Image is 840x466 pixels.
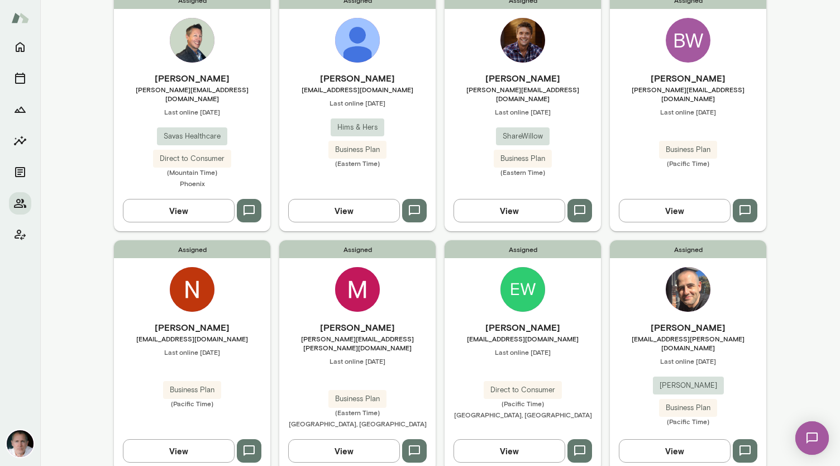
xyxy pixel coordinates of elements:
[610,159,766,168] span: (Pacific Time)
[163,384,221,396] span: Business Plan
[114,168,270,177] span: (Mountain Time)
[114,72,270,85] h6: [PERSON_NAME]
[279,159,436,168] span: (Eastern Time)
[9,161,31,183] button: Documents
[619,439,731,463] button: View
[610,240,766,258] span: Assigned
[114,107,270,116] span: Last online [DATE]
[610,417,766,426] span: (Pacific Time)
[7,430,34,457] img: Mike Lane
[445,72,601,85] h6: [PERSON_NAME]
[445,334,601,343] span: [EMAIL_ADDRESS][DOMAIN_NAME]
[279,72,436,85] h6: [PERSON_NAME]
[157,131,227,142] span: Savas Healthcare
[114,399,270,408] span: (Pacific Time)
[170,18,214,63] img: Brian Lawrence
[279,321,436,334] h6: [PERSON_NAME]
[114,240,270,258] span: Assigned
[279,356,436,365] span: Last online [DATE]
[454,199,565,222] button: View
[653,380,724,391] span: [PERSON_NAME]
[445,107,601,116] span: Last online [DATE]
[328,393,386,405] span: Business Plan
[500,267,545,312] img: Edward Wexler-Beron
[610,72,766,85] h6: [PERSON_NAME]
[610,85,766,103] span: [PERSON_NAME][EMAIL_ADDRESS][DOMAIN_NAME]
[331,122,384,133] span: Hims & Hers
[454,439,565,463] button: View
[610,356,766,365] span: Last online [DATE]
[610,107,766,116] span: Last online [DATE]
[9,192,31,215] button: Members
[659,402,717,413] span: Business Plan
[279,85,436,94] span: [EMAIL_ADDRESS][DOMAIN_NAME]
[279,98,436,107] span: Last online [DATE]
[666,18,710,63] div: BW
[114,334,270,343] span: [EMAIL_ADDRESS][DOMAIN_NAME]
[335,18,380,63] img: Dan Kenger
[610,334,766,352] span: [EMAIL_ADDRESS][PERSON_NAME][DOMAIN_NAME]
[170,267,214,312] img: Nicky Berger
[114,348,270,356] span: Last online [DATE]
[288,199,400,222] button: View
[114,321,270,334] h6: [PERSON_NAME]
[279,334,436,352] span: [PERSON_NAME][EMAIL_ADDRESS][PERSON_NAME][DOMAIN_NAME]
[279,240,436,258] span: Assigned
[11,7,29,28] img: Mento
[445,240,601,258] span: Assigned
[335,267,380,312] img: Mike Fonseca
[659,144,717,155] span: Business Plan
[9,36,31,58] button: Home
[279,408,436,417] span: (Eastern Time)
[9,67,31,89] button: Sessions
[484,384,562,396] span: Direct to Consumer
[9,98,31,121] button: Growth Plan
[153,153,231,164] span: Direct to Consumer
[114,85,270,103] span: [PERSON_NAME][EMAIL_ADDRESS][DOMAIN_NAME]
[123,439,235,463] button: View
[454,411,592,419] span: [GEOGRAPHIC_DATA], [GEOGRAPHIC_DATA]
[500,18,545,63] img: Ryan Shank
[445,85,601,103] span: [PERSON_NAME][EMAIL_ADDRESS][DOMAIN_NAME]
[496,131,550,142] span: ShareWillow
[328,144,386,155] span: Business Plan
[666,267,710,312] img: Itai Rabinowitz
[9,224,31,246] button: Client app
[445,348,601,356] span: Last online [DATE]
[445,399,601,408] span: (Pacific Time)
[619,199,731,222] button: View
[610,321,766,334] h6: [PERSON_NAME]
[494,153,552,164] span: Business Plan
[445,321,601,334] h6: [PERSON_NAME]
[289,420,427,427] span: [GEOGRAPHIC_DATA], [GEOGRAPHIC_DATA]
[180,179,205,187] span: Phoenix
[9,130,31,152] button: Insights
[288,439,400,463] button: View
[445,168,601,177] span: (Eastern Time)
[123,199,235,222] button: View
